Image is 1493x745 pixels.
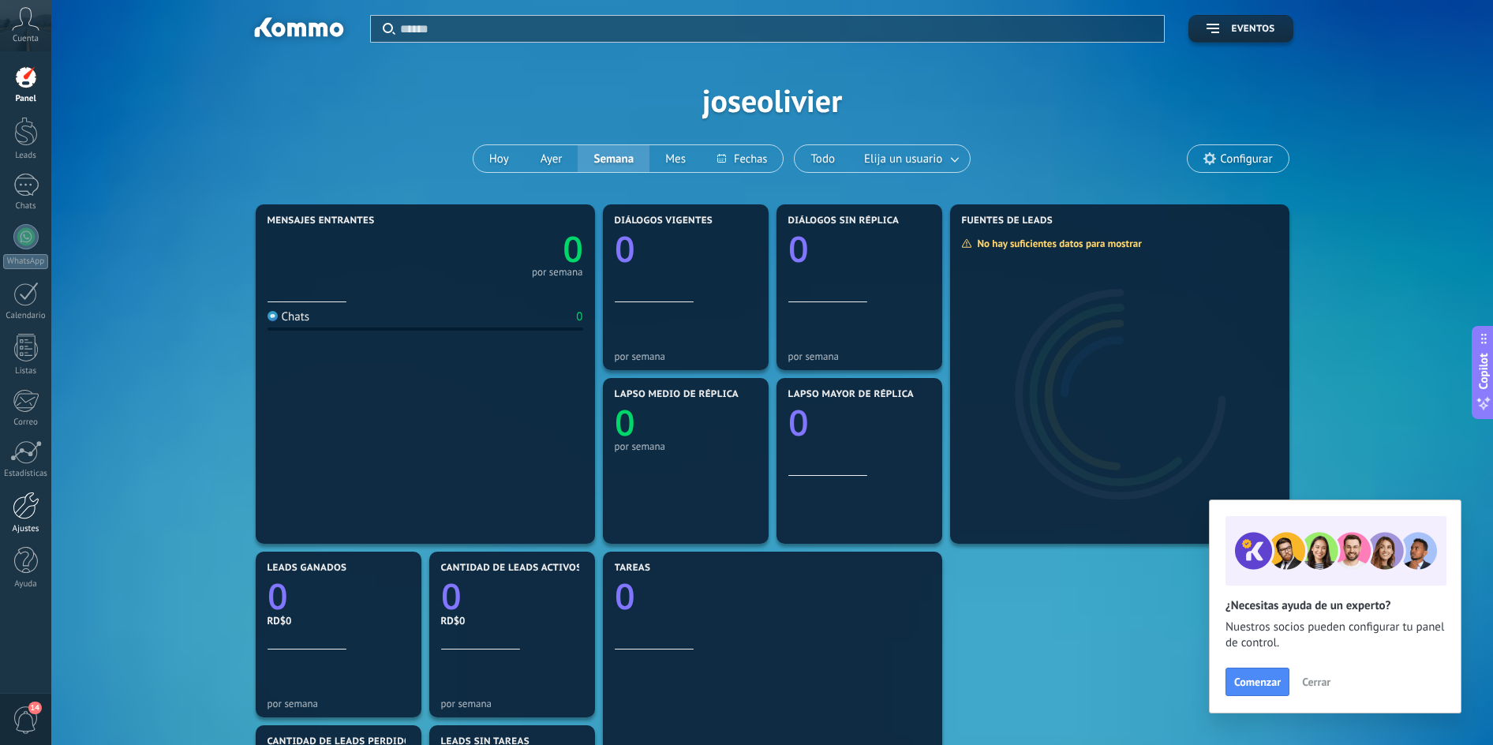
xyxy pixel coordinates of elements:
[1220,152,1272,166] span: Configurar
[563,225,583,273] text: 0
[268,572,288,620] text: 0
[615,563,651,574] span: Tareas
[576,309,582,324] div: 0
[441,563,582,574] span: Cantidad de leads activos
[861,148,945,170] span: Elija un usuario
[268,309,310,324] div: Chats
[525,145,578,172] button: Ayer
[615,440,757,452] div: por semana
[702,145,783,172] button: Fechas
[473,145,525,172] button: Hoy
[615,572,635,620] text: 0
[532,268,583,276] div: por semana
[1476,354,1491,390] span: Copilot
[1302,676,1330,687] span: Cerrar
[1225,598,1445,613] h2: ¿Necesitas ayuda de un experto?
[1188,15,1293,43] button: Eventos
[788,399,809,447] text: 0
[3,201,49,212] div: Chats
[441,614,583,627] div: RD$0
[615,350,757,362] div: por semana
[268,215,375,226] span: Mensajes entrantes
[3,254,48,269] div: WhatsApp
[1295,670,1338,694] button: Cerrar
[3,94,49,104] div: Panel
[788,350,930,362] div: por semana
[268,563,347,574] span: Leads ganados
[441,698,583,709] div: por semana
[268,614,410,627] div: RD$0
[3,579,49,590] div: Ayuda
[13,34,39,44] span: Cuenta
[961,237,1153,250] div: No hay suficientes datos para mostrar
[425,225,583,273] a: 0
[268,311,278,321] img: Chats
[3,151,49,161] div: Leads
[268,572,410,620] a: 0
[3,469,49,479] div: Estadísticas
[1234,676,1281,687] span: Comenzar
[3,366,49,376] div: Listas
[3,524,49,534] div: Ajustes
[649,145,702,172] button: Mes
[615,399,635,447] text: 0
[3,311,49,321] div: Calendario
[441,572,583,620] a: 0
[788,215,900,226] span: Diálogos sin réplica
[615,389,739,400] span: Lapso medio de réplica
[851,145,970,172] button: Elija un usuario
[3,417,49,428] div: Correo
[615,215,713,226] span: Diálogos vigentes
[441,572,462,620] text: 0
[795,145,851,172] button: Todo
[615,572,930,620] a: 0
[28,702,42,714] span: 14
[578,145,649,172] button: Semana
[1225,620,1445,651] span: Nuestros socios pueden configurar tu panel de control.
[615,225,635,273] text: 0
[788,389,914,400] span: Lapso mayor de réplica
[1225,668,1289,696] button: Comenzar
[788,225,809,273] text: 0
[1231,24,1274,35] span: Eventos
[268,698,410,709] div: por semana
[962,215,1053,226] span: Fuentes de leads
